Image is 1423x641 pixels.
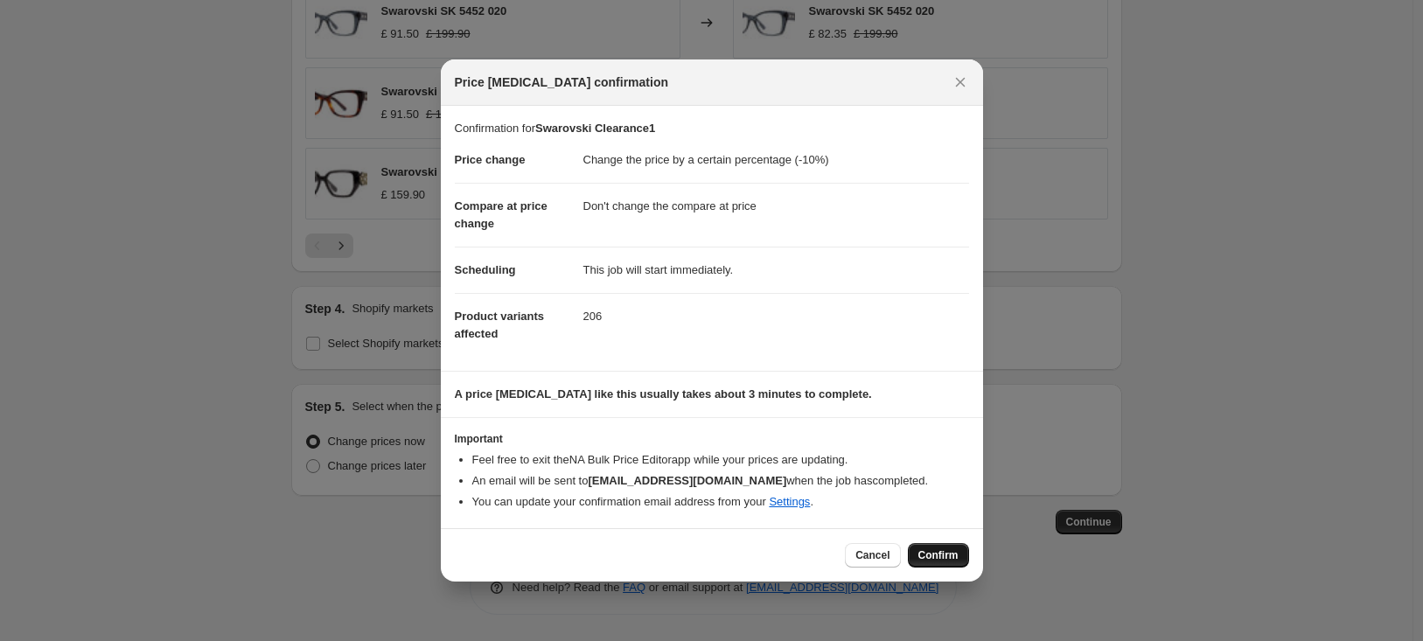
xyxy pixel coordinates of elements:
span: Price change [455,153,526,166]
p: Confirmation for [455,120,969,137]
span: Compare at price change [455,199,548,230]
a: Settings [769,495,810,508]
li: Feel free to exit the NA Bulk Price Editor app while your prices are updating. [472,451,969,469]
button: Confirm [908,543,969,568]
dd: Change the price by a certain percentage (-10%) [583,137,969,183]
b: [EMAIL_ADDRESS][DOMAIN_NAME] [588,474,786,487]
b: A price [MEDICAL_DATA] like this usually takes about 3 minutes to complete. [455,387,872,401]
span: Cancel [855,548,889,562]
span: Scheduling [455,263,516,276]
span: Product variants affected [455,310,545,340]
li: You can update your confirmation email address from your . [472,493,969,511]
dd: This job will start immediately. [583,247,969,293]
span: Price [MEDICAL_DATA] confirmation [455,73,669,91]
b: Swarovski Clearance1 [535,122,655,135]
button: Close [948,70,973,94]
dd: Don't change the compare at price [583,183,969,229]
h3: Important [455,432,969,446]
span: Confirm [918,548,959,562]
dd: 206 [583,293,969,339]
button: Cancel [845,543,900,568]
li: An email will be sent to when the job has completed . [472,472,969,490]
